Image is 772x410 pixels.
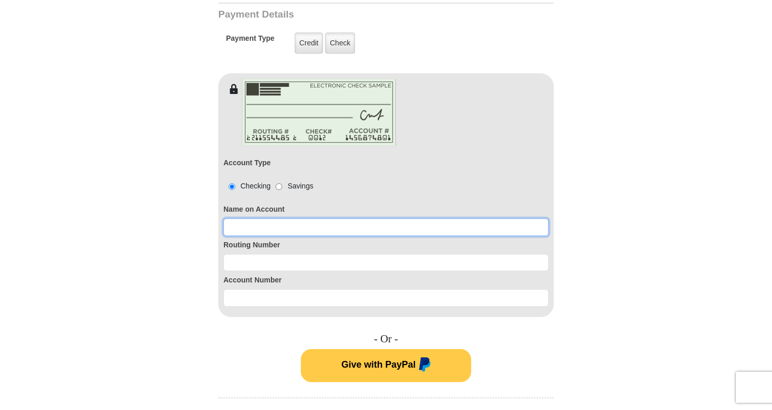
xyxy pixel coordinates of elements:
[223,275,549,286] label: Account Number
[223,157,271,168] label: Account Type
[223,181,313,192] div: Checking Savings
[218,9,481,21] h3: Payment Details
[341,359,415,369] span: Give with PayPal
[242,78,396,146] img: check-en.png
[218,333,554,345] h4: - Or -
[325,33,355,54] label: Check
[416,357,431,374] img: paypal
[301,349,471,382] button: Give with PayPal
[295,33,323,54] label: Credit
[223,240,549,250] label: Routing Number
[223,204,549,215] label: Name on Account
[226,34,275,48] h5: Payment Type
